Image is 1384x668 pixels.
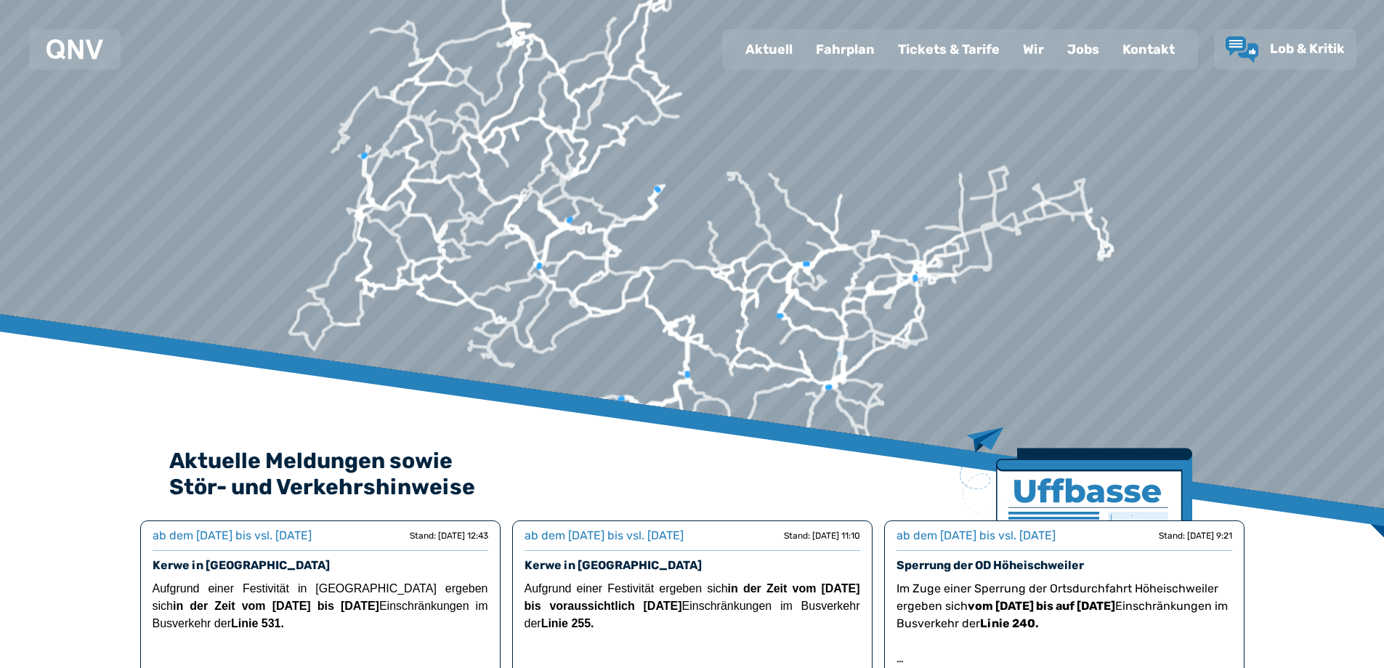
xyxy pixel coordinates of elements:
[46,39,103,60] img: QNV Logo
[153,582,488,629] span: Aufgrund einer Festivität in [GEOGRAPHIC_DATA] ergeben sich Einschränkungen im Busverkehr der
[410,530,488,542] div: Stand: [DATE] 12:43
[525,582,860,612] strong: in der Zeit vom [DATE] bis voraussichtlich [DATE]
[886,31,1011,68] a: Tickets & Tarife
[272,600,379,612] strong: [DATE] bis [DATE]
[525,558,702,572] a: Kerwe in [GEOGRAPHIC_DATA]
[1011,31,1056,68] a: Wir
[960,427,1192,608] img: Zeitung mit Titel Uffbase
[153,527,312,544] div: ab dem [DATE] bis vsl. [DATE]
[968,599,1115,613] strong: vom [DATE] bis auf [DATE]
[1270,41,1345,57] span: Lob & Kritik
[980,616,1039,630] strong: Linie 240.
[734,31,804,68] a: Aktuell
[153,558,330,572] a: Kerwe in [GEOGRAPHIC_DATA]
[169,448,1215,500] h2: Aktuelle Meldungen sowie Stör- und Verkehrshinweise
[1111,31,1186,68] a: Kontakt
[231,617,284,629] strong: Linie 531.
[784,530,860,542] div: Stand: [DATE] 11:10
[1056,31,1111,68] a: Jobs
[46,35,103,64] a: QNV Logo
[525,582,860,629] span: Aufgrund einer Festivität ergeben sich Einschränkungen im Busverkehr der
[1159,530,1232,542] div: Stand: [DATE] 9:21
[541,617,594,629] strong: Linie 255.
[897,558,1084,572] a: Sperrung der OD Höheischweiler
[897,527,1056,544] div: ab dem [DATE] bis vsl. [DATE]
[804,31,886,68] a: Fahrplan
[173,600,266,612] strong: in der Zeit vom
[1226,36,1345,63] a: Lob & Kritik
[525,527,684,544] div: ab dem [DATE] bis vsl. [DATE]
[897,580,1232,632] p: Im Zuge einer Sperrung der Ortsdurchfahrt Höheischweiler ergeben sich Einschränkungen im Busverke...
